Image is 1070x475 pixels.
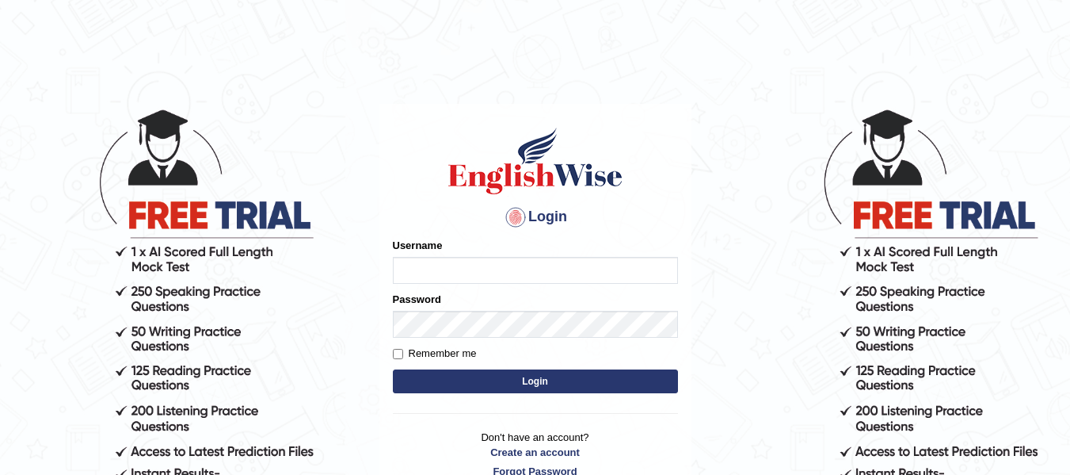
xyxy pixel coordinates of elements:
label: Username [393,238,443,253]
button: Login [393,370,678,393]
img: Logo of English Wise sign in for intelligent practice with AI [445,125,626,197]
label: Remember me [393,346,477,362]
h4: Login [393,205,678,230]
input: Remember me [393,349,403,359]
label: Password [393,292,441,307]
a: Create an account [393,445,678,460]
